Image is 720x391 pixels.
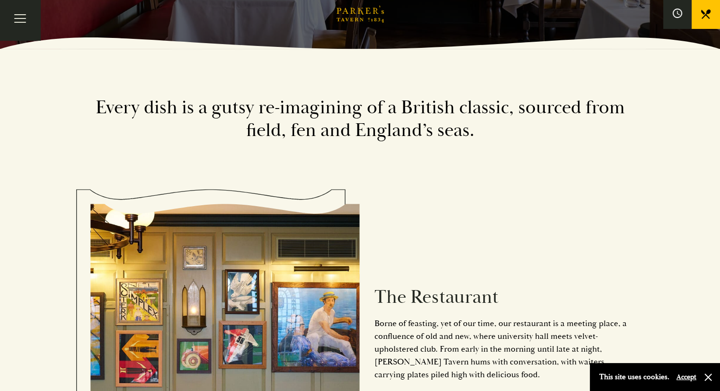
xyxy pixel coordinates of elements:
[676,373,696,382] button: Accept
[599,370,669,384] p: This site uses cookies.
[703,373,713,382] button: Close and accept
[374,286,630,309] h2: The Restaurant
[90,96,630,142] h2: Every dish is a gutsy re-imagining of a British classic, sourced from field, fen and England’s seas.
[374,317,630,381] p: Borne of feasting, yet of our time, our restaurant is a meeting place, a confluence of old and ne...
